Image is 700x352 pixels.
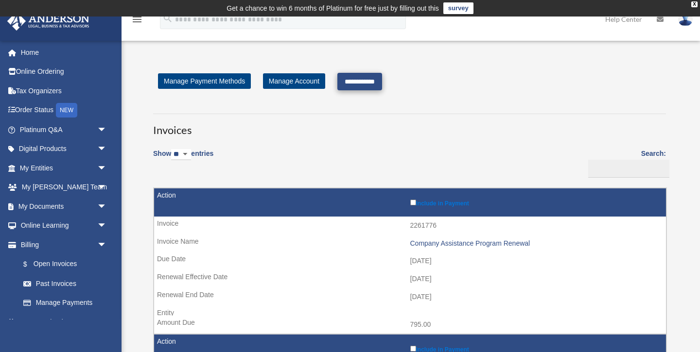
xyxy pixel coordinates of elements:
a: Online Learningarrow_drop_down [7,216,122,235]
a: Home [7,43,122,62]
a: Manage Payments [14,293,117,313]
td: 2261776 [154,217,666,235]
i: search [162,13,173,24]
input: Search: [588,160,669,178]
a: Platinum Q&Aarrow_drop_down [7,120,122,139]
div: Company Assistance Program Renewal [410,239,662,248]
a: Past Invoices [14,274,117,293]
input: Include in Payment [410,200,416,205]
span: arrow_drop_down [97,139,117,159]
label: Show entries [153,148,213,170]
a: Tax Organizers [7,81,122,101]
a: Digital Productsarrow_drop_down [7,139,122,159]
a: Manage Account [263,73,325,89]
span: arrow_drop_down [97,235,117,255]
a: My Entitiesarrow_drop_down [7,158,122,178]
a: menu [131,17,143,25]
img: Anderson Advisors Platinum Portal [4,12,92,31]
td: [DATE] [154,288,666,306]
a: Events Calendar [7,312,122,332]
div: close [691,1,698,7]
span: arrow_drop_down [97,197,117,217]
a: My Documentsarrow_drop_down [7,197,122,216]
td: [DATE] [154,270,666,288]
h3: Invoices [153,114,666,138]
span: arrow_drop_down [97,178,117,198]
a: survey [443,2,473,14]
a: My [PERSON_NAME] Teamarrow_drop_down [7,178,122,197]
i: menu [131,14,143,25]
div: NEW [56,103,77,117]
a: Manage Payment Methods [158,73,251,89]
label: Search: [585,148,666,178]
a: Billingarrow_drop_down [7,235,117,254]
select: Showentries [171,149,191,160]
span: arrow_drop_down [97,120,117,140]
label: Include in Payment [410,198,662,207]
td: [DATE] [154,252,666,270]
td: 795.00 [154,316,666,334]
input: Include in Payment [410,346,416,352]
a: Online Ordering [7,62,122,82]
div: Get a chance to win 6 months of Platinum for free just by filling out this [227,2,439,14]
span: arrow_drop_down [97,216,117,236]
a: Order StatusNEW [7,101,122,120]
span: $ [29,258,34,270]
a: $Open Invoices [14,254,112,274]
img: User Pic [678,12,693,26]
span: arrow_drop_down [97,158,117,178]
